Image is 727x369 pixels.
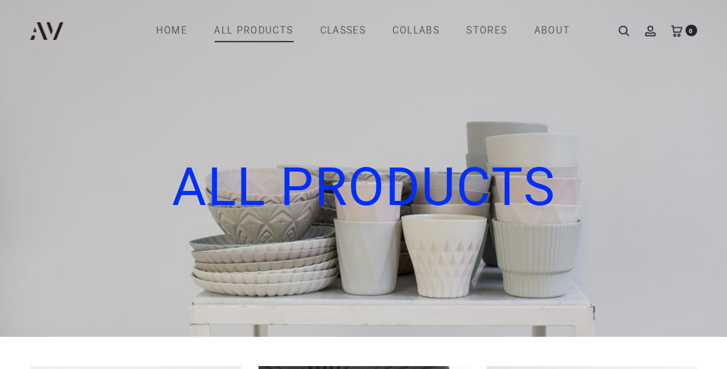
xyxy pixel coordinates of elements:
a: 0 [671,25,683,36]
a: ABOUT [535,20,571,40]
a: STORES [467,20,508,40]
span: 0 [685,25,697,36]
a: CLASSES [321,20,366,40]
h1: ALL PRODUCTS [23,161,704,234]
a: COLLABS [393,20,440,40]
a: Home [157,20,188,40]
a: All products [215,20,294,40]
